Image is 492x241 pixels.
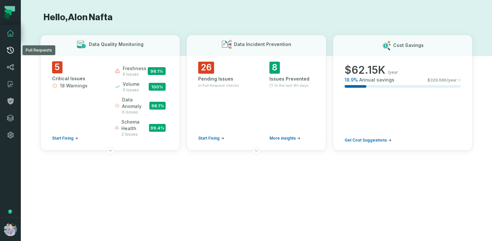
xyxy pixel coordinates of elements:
button: Cost Savings$62.15K/year18.9%Annual savings$329.66K/yearGet Cost Suggestions [333,35,472,151]
span: 0 issues [123,87,140,93]
span: 18.9 % [345,77,358,83]
span: 6 issues [123,72,146,77]
span: in Pull Request checks [198,83,239,88]
span: 6 issues [122,110,149,115]
span: 26 [198,62,214,74]
a: Start Fixing [198,136,224,141]
span: Start Fixing [198,136,220,141]
span: 8 [269,62,280,74]
h1: Hello, Alon Nafta [40,12,472,23]
span: 100 % [149,83,166,91]
div: Issues Prevented [269,76,315,82]
span: Start Fixing [52,136,74,141]
div: Pending Issues [198,76,243,82]
a: Start Fixing [52,136,78,141]
span: 98.1 % [149,102,166,110]
a: More insights [269,136,300,141]
span: $ 62.15K [345,64,385,77]
h3: Data Incident Prevention [234,41,291,48]
span: 5 [52,61,62,73]
span: In the last 90 days [275,83,308,88]
div: Pull Requests [22,45,55,55]
img: avatar of Alon Nafta [4,223,17,236]
span: volume [123,81,140,87]
div: Critical Issues [52,75,103,82]
span: schema health [121,119,149,132]
a: Get Cost Suggestions [345,138,391,143]
button: Data Incident Prevention26Pending Issuesin Pull Request checksStart Fixing8Issues PreventedIn the... [186,35,326,151]
div: Tooltip anchor [7,209,13,215]
span: 18 Warnings [60,83,88,89]
h3: Cost Savings [393,42,424,49]
span: $ 329.66K /year [428,78,457,83]
span: /year [388,70,398,75]
span: Get Cost Suggestions [345,138,387,143]
span: 98.1 % [148,67,166,75]
h3: Data Quality Monitoring [89,41,143,48]
span: 2 issues [121,132,149,137]
span: Annual savings [359,77,394,83]
span: freshness [123,65,146,72]
span: More insights [269,136,296,141]
span: data anomaly [122,97,149,110]
button: Data Quality Monitoring5Critical Issues18 WarningsStart Fixingfreshness6 issues98.1%volume0 issue... [40,35,180,151]
span: 99.4 % [149,124,166,132]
